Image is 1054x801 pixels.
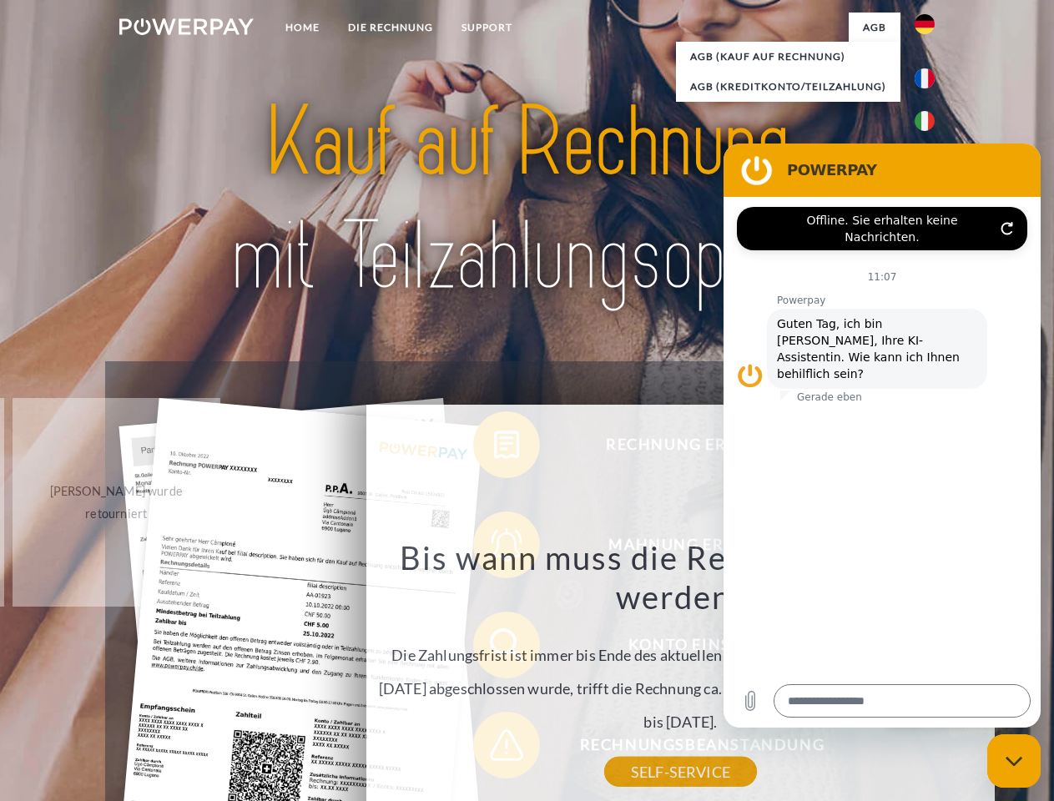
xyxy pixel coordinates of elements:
h3: Bis wann muss die Rechnung bezahlt werden? [376,537,986,617]
a: DIE RECHNUNG [334,13,447,43]
img: fr [915,68,935,88]
a: SELF-SERVICE [604,757,757,787]
a: agb [849,13,900,43]
img: title-powerpay_de.svg [159,80,895,320]
img: de [915,14,935,34]
img: it [915,111,935,131]
iframe: Schaltfläche zum Öffnen des Messaging-Fensters; Konversation läuft [987,734,1041,788]
a: SUPPORT [447,13,527,43]
div: [PERSON_NAME] wurde retourniert [23,480,210,525]
img: logo-powerpay-white.svg [119,18,254,35]
a: Home [271,13,334,43]
a: AGB (Kreditkonto/Teilzahlung) [676,72,900,102]
a: AGB (Kauf auf Rechnung) [676,42,900,72]
iframe: Messaging-Fenster [724,144,1041,728]
div: Die Zahlungsfrist ist immer bis Ende des aktuellen Monats. Wenn die Bestellung z.B. am [DATE] abg... [376,537,986,772]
